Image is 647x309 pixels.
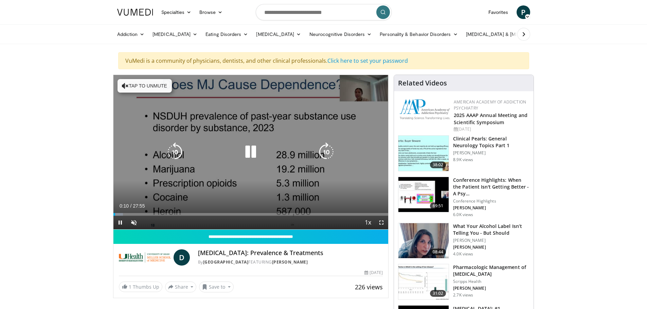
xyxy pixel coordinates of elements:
img: 3c46fb29-c319-40f0-ac3f-21a5db39118c.png.150x105_q85_crop-smart_upscale.png [398,223,449,258]
input: Search topics, interventions [256,4,392,20]
p: 4.0K views [453,251,473,257]
a: Specialties [157,5,196,19]
a: 69:51 Conference Highlights: When the Patient Isn't Getting Better - A Psy… Conference Highlights... [398,177,529,217]
span: 08:44 [430,249,446,255]
a: Addiction [113,27,149,41]
a: Personality & Behavior Disorders [376,27,462,41]
span: 0:10 [120,203,129,209]
a: Browse [195,5,227,19]
a: Eating Disorders [201,27,252,41]
p: [PERSON_NAME] [453,286,529,291]
a: [MEDICAL_DATA] & [MEDICAL_DATA] [462,27,559,41]
h4: [MEDICAL_DATA]: Prevalence & Treatments [198,249,383,257]
a: 31:02 Pharmacologic Management of [MEDICAL_DATA] Scripps Health [PERSON_NAME] 2.7K views [398,264,529,300]
p: Conference Highlights [453,198,529,204]
h4: Related Videos [398,79,447,87]
div: [DATE] [454,126,528,132]
img: b20a009e-c028-45a8-b15f-eefb193e12bc.150x105_q85_crop-smart_upscale.jpg [398,264,449,300]
a: [GEOGRAPHIC_DATA] [203,259,249,265]
span: 38:02 [430,161,446,168]
span: 69:51 [430,202,446,209]
button: Unmute [127,216,141,229]
a: Favorites [484,5,513,19]
a: 38:02 Clinical Pearls: General Neurology Topics Part 1 [PERSON_NAME] 8.9K views [398,135,529,171]
h3: Conference Highlights: When the Patient Isn't Getting Better - A Psy… [453,177,529,197]
a: D [174,249,190,266]
h3: Clinical Pearls: General Neurology Topics Part 1 [453,135,529,149]
div: Progress Bar [113,213,389,216]
h3: What Your Alcohol Label Isn’t Telling You - But Should [453,223,529,236]
button: Fullscreen [375,216,388,229]
div: By FEATURING [198,259,383,265]
p: [PERSON_NAME] [453,238,529,243]
p: 8.9K views [453,157,473,162]
div: VuMedi is a community of physicians, dentists, and other clinical professionals. [118,52,529,69]
a: [MEDICAL_DATA] [148,27,201,41]
button: Save to [199,282,234,292]
img: University of Miami [119,249,171,266]
span: 31:02 [430,290,446,297]
span: 226 views [355,283,383,291]
span: 27:55 [133,203,145,209]
h3: Pharmacologic Management of [MEDICAL_DATA] [453,264,529,277]
button: Pause [113,216,127,229]
img: VuMedi Logo [117,9,153,16]
button: Playback Rate [361,216,375,229]
a: 2025 AAAP Annual Meeting and Scientific Symposium [454,112,527,125]
p: Scripps Health [453,279,529,284]
a: P [517,5,530,19]
img: f7c290de-70ae-47e0-9ae1-04035161c232.png.150x105_q85_autocrop_double_scale_upscale_version-0.2.png [399,99,450,120]
div: [DATE] [364,270,383,276]
span: / [130,203,132,209]
span: 1 [129,284,131,290]
img: 4362ec9e-0993-4580-bfd4-8e18d57e1d49.150x105_q85_crop-smart_upscale.jpg [398,177,449,212]
a: [PERSON_NAME] [272,259,308,265]
a: 1 Thumbs Up [119,282,162,292]
button: Share [165,282,197,292]
a: 08:44 What Your Alcohol Label Isn’t Telling You - But Should [PERSON_NAME] [PERSON_NAME] 4.0K views [398,223,529,259]
p: [PERSON_NAME] [453,150,529,156]
p: 2.7K views [453,292,473,298]
a: American Academy of Addiction Psychiatry [454,99,526,111]
button: Tap to unmute [118,79,172,93]
img: 91ec4e47-6cc3-4d45-a77d-be3eb23d61cb.150x105_q85_crop-smart_upscale.jpg [398,136,449,171]
p: [PERSON_NAME] [453,245,529,250]
a: Neurocognitive Disorders [305,27,376,41]
a: [MEDICAL_DATA] [252,27,305,41]
video-js: Video Player [113,75,389,230]
p: 6.0K views [453,212,473,217]
a: Click here to set your password [327,57,408,64]
p: [PERSON_NAME] [453,205,529,211]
